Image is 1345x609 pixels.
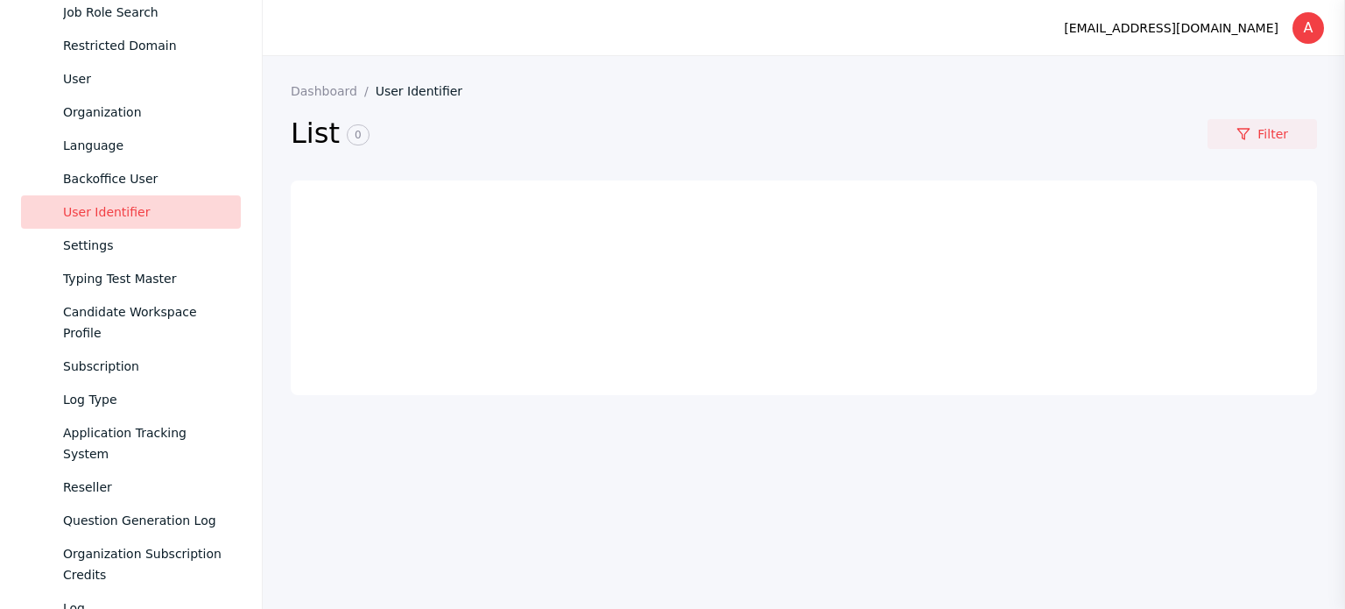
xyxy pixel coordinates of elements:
a: User Identifier [376,84,476,98]
div: User [63,68,227,89]
div: Backoffice User [63,168,227,189]
div: Job Role Search [63,2,227,23]
a: Filter [1208,119,1317,149]
a: Log Type [21,383,241,416]
div: [EMAIL_ADDRESS][DOMAIN_NAME] [1064,18,1278,39]
h2: List [291,116,1208,152]
div: Subscription [63,356,227,377]
div: Question Generation Log [63,510,227,531]
a: Typing Test Master [21,262,241,295]
div: Typing Test Master [63,268,227,289]
a: Subscription [21,350,241,383]
a: Application Tracking System [21,416,241,471]
a: User Identifier [21,195,241,229]
a: Candidate Workspace Profile [21,295,241,350]
div: Organization [63,102,227,123]
div: User Identifier [63,202,227,223]
a: Organization [21,96,241,129]
a: Backoffice User [21,162,241,195]
a: Question Generation Log [21,504,241,537]
div: Language [63,135,227,156]
div: Settings [63,235,227,256]
span: 0 [347,124,370,145]
div: Application Tracking System [63,422,227,464]
div: Restricted Domain [63,35,227,56]
a: Restricted Domain [21,29,241,62]
div: Reseller [63,477,227,498]
a: Settings [21,229,241,262]
a: Reseller [21,471,241,504]
div: Log Type [63,389,227,410]
a: Dashboard [291,84,376,98]
div: A [1292,12,1324,44]
div: Organization Subscription Credits [63,543,227,585]
a: Language [21,129,241,162]
div: Candidate Workspace Profile [63,301,227,343]
a: Organization Subscription Credits [21,537,241,591]
a: User [21,62,241,96]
